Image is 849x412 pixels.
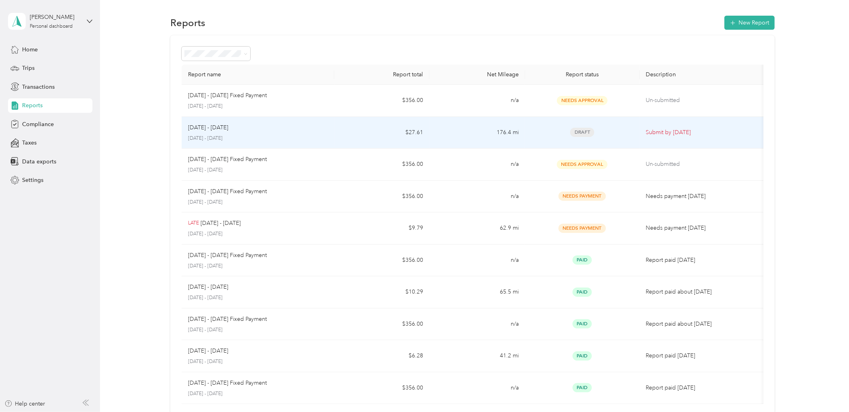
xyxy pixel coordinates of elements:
p: Report paid [DATE] [646,383,761,392]
p: Report paid [DATE] [646,351,761,360]
p: Report paid about [DATE] [646,288,761,296]
p: Needs payment [DATE] [646,192,761,201]
p: [DATE] - [DATE] Fixed Payment [188,251,267,260]
p: [DATE] - [DATE] [188,199,328,206]
span: Needs Payment [558,192,606,201]
td: $6.28 [334,340,430,372]
p: [DATE] - [DATE] [188,123,228,132]
p: [DATE] - [DATE] Fixed Payment [188,155,267,164]
p: [DATE] - [DATE] Fixed Payment [188,187,267,196]
p: [DATE] - [DATE] [200,219,241,228]
span: Reports [22,101,43,110]
span: Trips [22,64,35,72]
p: Report paid [DATE] [646,256,761,265]
td: n/a [430,372,525,404]
p: [DATE] - [DATE] [188,103,328,110]
td: $27.61 [334,117,430,149]
span: Paid [573,319,592,328]
td: 41.2 mi [430,340,525,372]
td: 62.9 mi [430,212,525,245]
p: Needs payment [DATE] [646,224,761,233]
button: New Report [724,16,775,30]
p: [DATE] - [DATE] [188,326,328,334]
h1: Reports [170,18,205,27]
p: LATE [188,220,199,227]
span: Needs Payment [558,224,606,233]
p: Report paid about [DATE] [646,320,761,328]
p: [DATE] - [DATE] [188,263,328,270]
span: Transactions [22,83,55,91]
td: $356.00 [334,149,430,181]
td: $356.00 [334,85,430,117]
span: Paid [573,288,592,297]
td: $9.79 [334,212,430,245]
span: Paid [573,351,592,361]
span: Paid [573,255,592,265]
p: [DATE] - [DATE] [188,390,328,398]
p: [DATE] - [DATE] [188,358,328,365]
span: Data exports [22,157,56,166]
iframe: Everlance-gr Chat Button Frame [804,367,849,412]
p: [DATE] - [DATE] Fixed Payment [188,315,267,324]
td: n/a [430,308,525,341]
td: n/a [430,181,525,213]
p: [DATE] - [DATE] [188,347,228,355]
td: $356.00 [334,181,430,213]
td: n/a [430,245,525,277]
td: n/a [430,85,525,117]
th: Report name [182,65,334,85]
span: Home [22,45,38,54]
td: n/a [430,149,525,181]
div: Report status [532,71,633,78]
th: Report total [334,65,430,85]
th: Net Mileage [430,65,525,85]
td: 176.4 mi [430,117,525,149]
p: [DATE] - [DATE] [188,230,328,238]
span: Settings [22,176,43,184]
td: $356.00 [334,245,430,277]
p: [DATE] - [DATE] [188,135,328,142]
p: [DATE] - [DATE] Fixed Payment [188,91,267,100]
p: [DATE] - [DATE] [188,283,228,292]
span: Compliance [22,120,54,128]
span: Taxes [22,139,37,147]
p: [DATE] - [DATE] Fixed Payment [188,379,267,388]
td: $356.00 [334,308,430,341]
div: [PERSON_NAME] [30,13,80,21]
p: Submit by [DATE] [646,128,761,137]
p: [DATE] - [DATE] [188,167,328,174]
div: Personal dashboard [30,24,73,29]
td: 65.5 mi [430,276,525,308]
td: $356.00 [334,372,430,404]
td: $10.29 [334,276,430,308]
span: Needs Approval [557,96,608,105]
p: [DATE] - [DATE] [188,294,328,302]
span: Needs Approval [557,160,608,169]
button: Help center [4,400,45,408]
th: Description [640,65,767,85]
p: Un-submitted [646,96,761,105]
span: Paid [573,383,592,392]
span: Draft [570,128,594,137]
p: Un-submitted [646,160,761,169]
